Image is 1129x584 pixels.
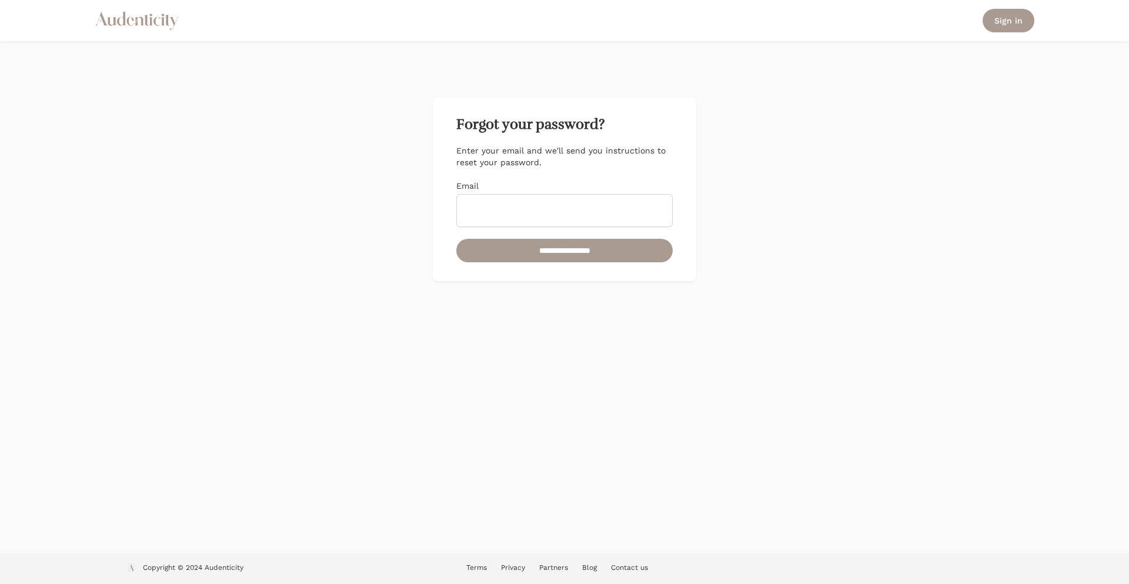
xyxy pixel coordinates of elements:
[582,563,597,572] a: Blog
[143,563,243,575] p: Copyright © 2024 Audenticity
[539,563,568,572] a: Partners
[456,116,673,133] h2: Forgot your password?
[456,181,479,191] label: Email
[611,563,648,572] a: Contact us
[501,563,525,572] a: Privacy
[466,563,487,572] a: Terms
[456,145,673,168] p: Enter your email and we'll send you instructions to reset your password.
[983,9,1034,32] a: Sign in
